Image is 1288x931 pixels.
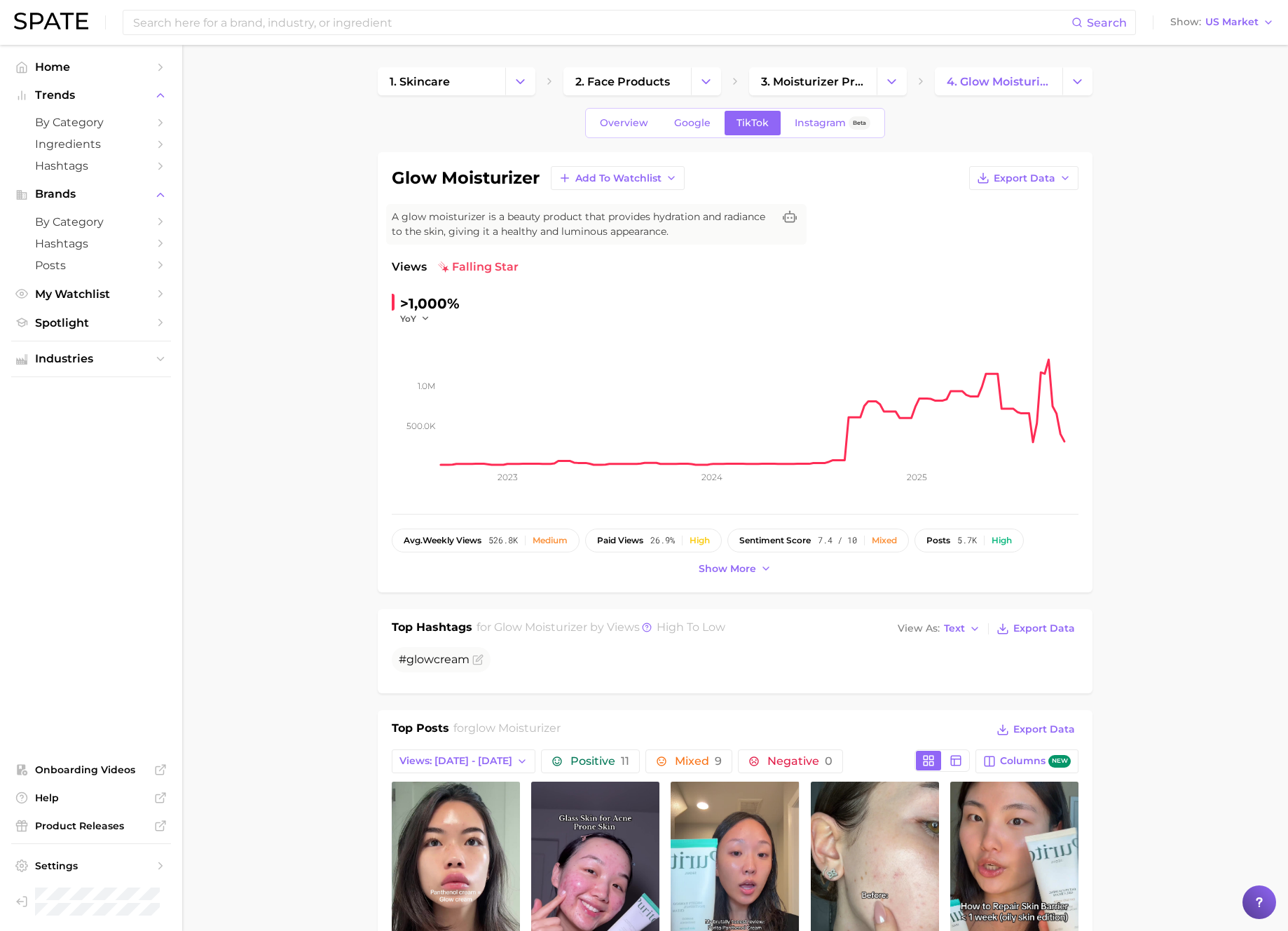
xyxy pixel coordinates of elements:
[585,529,722,552] button: paid views26.9%High
[11,155,171,177] a: Hashtags
[468,721,561,735] span: glow moisturizer
[488,536,518,545] span: 526.8k
[11,348,171,369] button: Industries
[975,749,1078,773] button: Columnsnew
[498,472,518,482] tspan: 2023
[1013,723,1075,735] span: Export Data
[914,529,1024,552] button: posts5.7kHigh
[14,13,88,29] img: SPATE
[35,316,147,329] span: Spotlight
[11,111,171,133] a: by Category
[1013,623,1075,634] span: Export Data
[597,536,643,545] span: paid views
[11,787,171,808] a: Help
[1170,18,1201,26] span: Show
[761,75,865,88] span: 3. moisturizer products
[399,653,470,666] span: # cream
[494,620,587,634] span: glow moisturizer
[969,166,1078,190] button: Export Data
[675,756,722,767] span: Mixed
[438,259,519,276] span: falling star
[657,620,725,634] span: high to low
[570,756,629,767] span: Positive
[392,619,472,639] h1: Top Hashtags
[11,133,171,155] a: Ingredients
[406,420,436,430] tspan: 500.0k
[727,529,909,552] button: sentiment score7.4 / 10Mixed
[404,536,481,545] span: weekly views
[894,620,984,638] button: View AsText
[392,529,580,552] button: avg.weekly views526.8kMedium
[35,763,147,776] span: Onboarding Videos
[11,283,171,305] a: My Watchlist
[1087,16,1127,29] span: Search
[767,756,833,767] span: Negative
[378,67,505,95] a: 1. skincare
[662,111,722,135] a: Google
[472,654,484,665] button: Flag as miscategorized or irrelevant
[35,237,147,250] span: Hashtags
[392,170,540,186] h1: glow moisturizer
[551,166,685,190] button: Add to Watchlist
[691,67,721,95] button: Change Category
[404,535,423,545] abbr: average
[35,353,147,365] span: Industries
[35,188,147,201] span: Brands
[35,259,147,272] span: Posts
[674,117,711,129] span: Google
[11,759,171,780] a: Onboarding Videos
[418,381,435,391] tspan: 1.0m
[621,754,629,768] span: 11
[453,720,561,741] h2: for
[795,117,846,129] span: Instagram
[477,619,725,639] h2: for by Views
[739,536,811,545] span: sentiment score
[563,67,691,95] a: 2. face products
[35,791,147,804] span: Help
[11,56,171,78] a: Home
[35,116,147,129] span: by Category
[11,883,171,920] a: Log out. Currently logged in as Pro User with e-mail spate.pro@test.test.
[35,137,147,151] span: Ingredients
[600,117,648,129] span: Overview
[11,184,171,205] button: Brands
[993,720,1078,740] button: Export Data
[392,749,535,773] button: Views: [DATE] - [DATE]
[947,75,1050,88] span: 4. glow moisturizer
[11,815,171,836] a: Product Releases
[575,172,662,184] span: Add to Watchlist
[907,472,927,482] tspan: 2025
[11,85,171,106] button: Trends
[399,755,512,767] span: Views: [DATE] - [DATE]
[872,536,897,545] div: Mixed
[1000,755,1071,768] span: Columns
[877,67,907,95] button: Change Category
[11,254,171,276] a: Posts
[957,536,977,545] span: 5.7k
[11,855,171,876] a: Settings
[993,619,1078,639] button: Export Data
[132,11,1071,34] input: Search here for a brand, industry, or ingredient
[392,720,449,741] h1: Top Posts
[390,75,450,88] span: 1. skincare
[749,67,877,95] a: 3. moisturizer products
[737,117,769,129] span: TikTok
[11,312,171,334] a: Spotlight
[715,754,722,768] span: 9
[438,261,449,273] img: falling star
[994,172,1055,184] span: Export Data
[406,653,434,666] span: glow
[650,536,675,545] span: 26.9%
[575,75,670,88] span: 2. face products
[533,536,568,545] div: Medium
[701,472,722,482] tspan: 2024
[11,211,171,233] a: by Category
[853,117,866,129] span: Beta
[1062,67,1092,95] button: Change Category
[944,625,965,632] span: Text
[695,559,775,578] button: Show more
[699,563,756,575] span: Show more
[35,89,147,102] span: Trends
[35,215,147,229] span: by Category
[818,536,857,545] span: 7.4 / 10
